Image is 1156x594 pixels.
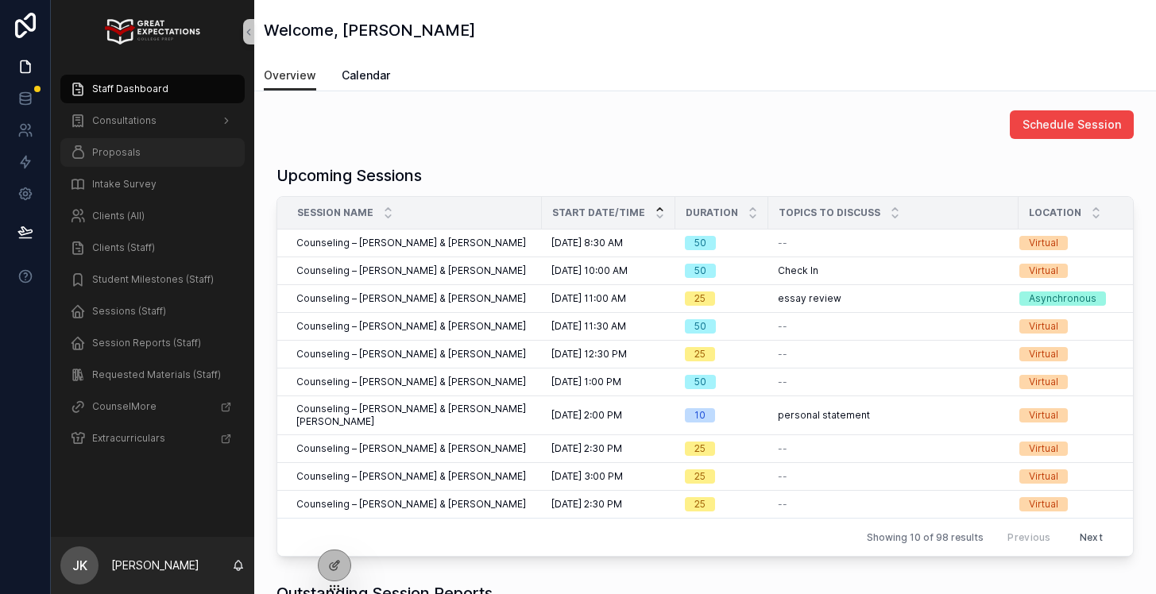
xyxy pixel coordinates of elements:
[92,368,221,381] span: Requested Materials (Staff)
[296,264,526,277] span: Counseling – [PERSON_NAME] & [PERSON_NAME]
[92,400,157,413] span: CounselMore
[867,531,984,544] span: Showing 10 of 98 results
[296,442,526,455] span: Counseling – [PERSON_NAME] & [PERSON_NAME]
[1029,442,1058,456] div: Virtual
[694,236,706,250] div: 50
[296,403,532,428] span: Counseling – [PERSON_NAME] & [PERSON_NAME] [PERSON_NAME]
[296,376,526,388] span: Counseling – [PERSON_NAME] & [PERSON_NAME]
[1029,206,1081,219] span: Location
[1029,236,1058,250] div: Virtual
[60,265,245,294] a: Student Milestones (Staff)
[778,442,787,455] span: --
[60,138,245,167] a: Proposals
[92,178,157,191] span: Intake Survey
[694,319,706,334] div: 50
[60,329,245,357] a: Session Reports (Staff)
[551,376,621,388] span: [DATE] 1:00 PM
[1023,117,1121,133] span: Schedule Session
[779,206,880,219] span: Topics to discuss
[92,210,145,222] span: Clients (All)
[92,241,155,254] span: Clients (Staff)
[778,470,787,483] span: --
[1029,264,1058,278] div: Virtual
[92,337,201,349] span: Session Reports (Staff)
[264,67,316,83] span: Overview
[551,320,626,333] span: [DATE] 11:30 AM
[276,164,422,187] h1: Upcoming Sessions
[92,305,166,318] span: Sessions (Staff)
[1069,525,1114,550] button: Next
[778,292,841,305] span: essay review
[1029,319,1058,334] div: Virtual
[60,361,245,389] a: Requested Materials (Staff)
[551,292,626,305] span: [DATE] 11:00 AM
[778,237,787,249] span: --
[1029,291,1096,306] div: Asynchronous
[694,497,706,511] div: 25
[778,498,787,511] span: --
[296,292,526,305] span: Counseling – [PERSON_NAME] & [PERSON_NAME]
[92,83,168,95] span: Staff Dashboard
[1029,497,1058,511] div: Virtual
[778,264,818,277] span: Check In
[264,19,475,41] h1: Welcome, [PERSON_NAME]
[686,206,738,219] span: Duration
[694,291,706,306] div: 25
[92,146,141,159] span: Proposals
[778,376,787,388] span: --
[694,264,706,278] div: 50
[1010,110,1134,139] button: Schedule Session
[60,424,245,453] a: Extracurriculars
[296,348,526,361] span: Counseling – [PERSON_NAME] & [PERSON_NAME]
[551,237,623,249] span: [DATE] 8:30 AM
[92,273,214,286] span: Student Milestones (Staff)
[1029,408,1058,422] div: Virtual
[92,114,157,127] span: Consultations
[694,408,706,422] div: 10
[551,348,627,361] span: [DATE] 12:30 PM
[264,61,316,91] a: Overview
[60,106,245,135] a: Consultations
[60,202,245,230] a: Clients (All)
[60,233,245,262] a: Clients (Staff)
[60,75,245,103] a: Staff Dashboard
[778,320,787,333] span: --
[296,237,526,249] span: Counseling – [PERSON_NAME] & [PERSON_NAME]
[1029,347,1058,361] div: Virtual
[694,375,706,389] div: 50
[1029,375,1058,389] div: Virtual
[296,498,526,511] span: Counseling – [PERSON_NAME] & [PERSON_NAME]
[60,297,245,326] a: Sessions (Staff)
[1029,469,1058,484] div: Virtual
[342,67,390,83] span: Calendar
[296,320,526,333] span: Counseling – [PERSON_NAME] & [PERSON_NAME]
[778,409,870,422] span: personal statement
[51,64,254,473] div: scrollable content
[296,470,526,483] span: Counseling – [PERSON_NAME] & [PERSON_NAME]
[694,442,706,456] div: 25
[551,409,622,422] span: [DATE] 2:00 PM
[111,557,199,573] p: [PERSON_NAME]
[342,61,390,93] a: Calendar
[551,498,622,511] span: [DATE] 2:30 PM
[60,170,245,199] a: Intake Survey
[552,206,645,219] span: Start Date/Time
[105,19,199,44] img: App logo
[297,206,373,219] span: Session Name
[694,469,706,484] div: 25
[694,347,706,361] div: 25
[551,470,623,483] span: [DATE] 3:00 PM
[92,432,165,445] span: Extracurriculars
[72,556,87,575] span: JK
[551,442,622,455] span: [DATE] 2:30 PM
[60,392,245,421] a: CounselMore
[778,348,787,361] span: --
[551,264,628,277] span: [DATE] 10:00 AM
